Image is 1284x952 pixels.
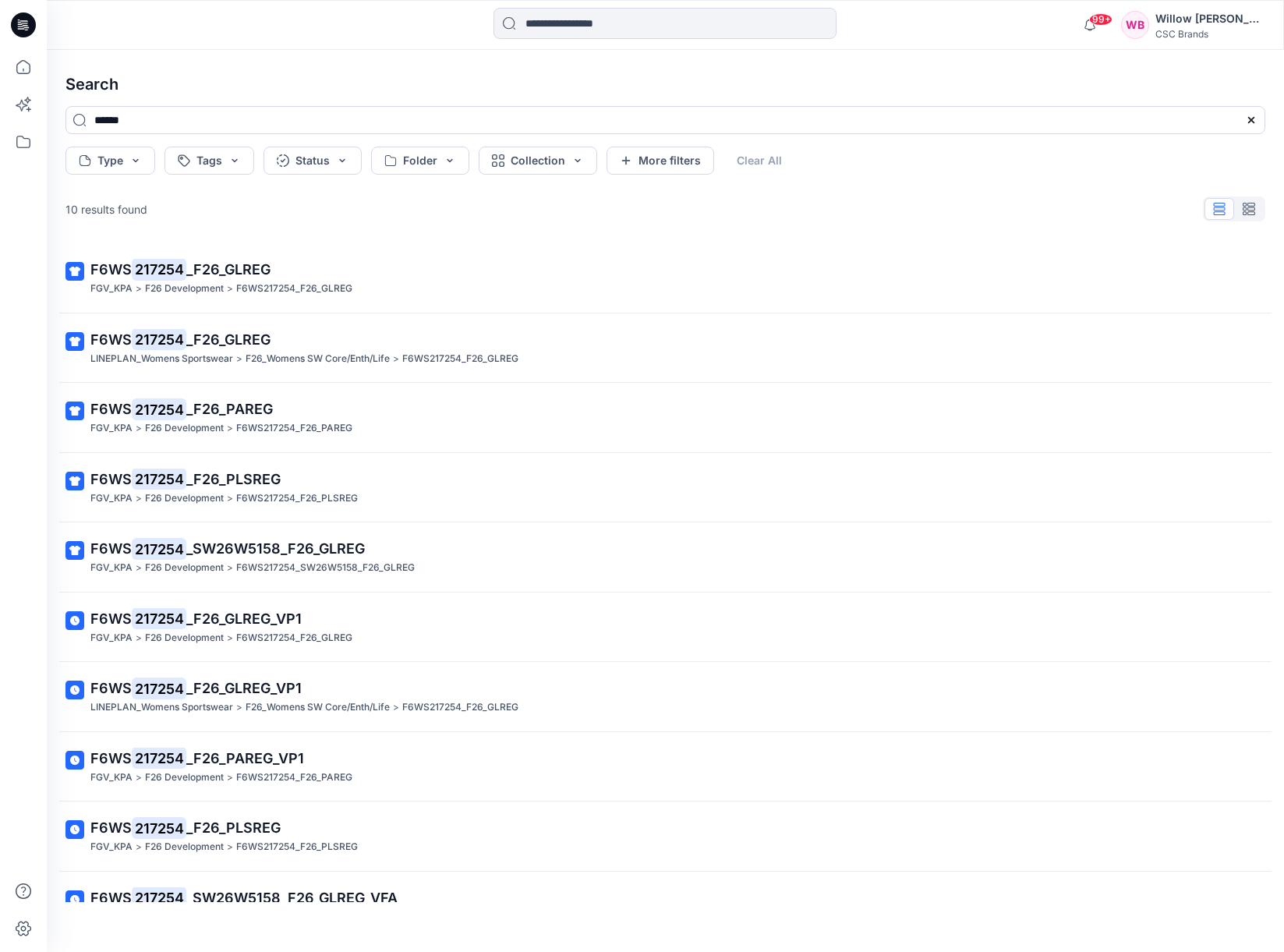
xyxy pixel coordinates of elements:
span: _F26_GLREG_VP1 [186,680,302,696]
p: F6WS217254_SW26W5158_F26_GLREG [236,560,415,576]
p: > [136,770,142,786]
mark: 217254 [132,607,186,629]
p: > [136,490,142,507]
p: F26 Development [145,770,224,786]
mark: 217254 [132,747,186,769]
button: More filters [607,147,714,175]
span: F6WS [90,471,132,487]
p: > [136,560,142,576]
a: F6WS217254_F26_PAREGFGV_KPA>F26 Development>F6WS217254_F26_PAREG [56,389,1275,446]
mark: 217254 [132,398,186,420]
span: _F26_GLREG_VP1 [186,610,302,627]
span: F6WS [90,890,132,906]
a: F6WS217254_F26_GLREGLINEPLAN_Womens Sportswear>F26_Womens SW Core/Enth/Life>F6WS217254_F26_GLREG [56,320,1275,377]
div: WB [1121,11,1149,39]
p: F26 Development [145,560,224,576]
button: Tags [164,147,254,175]
mark: 217254 [132,468,186,490]
p: FGV_KPA [90,630,133,646]
p: F26_Womens SW Core/Enth/Life [246,351,390,367]
p: FGV_KPA [90,839,133,855]
p: > [393,699,399,716]
p: F26 Development [145,630,224,646]
p: F6WS217254_F26_GLREG [236,281,352,297]
mark: 217254 [132,328,186,350]
a: F6WS217254_F26_PLSREGFGV_KPA>F26 Development>F6WS217254_F26_PLSREG [56,808,1275,865]
span: F6WS [90,401,132,417]
p: > [227,630,233,646]
div: Willow [PERSON_NAME] [1155,9,1265,28]
span: F6WS [90,540,132,557]
a: F6WS217254_SW26W5158_F26_GLREGFGV_KPA>F26 Development>F6WS217254_SW26W5158_F26_GLREG [56,529,1275,586]
p: F26 Development [145,839,224,855]
button: Status [264,147,362,175]
p: FGV_KPA [90,420,133,437]
span: _SW26W5158_F26_GLREG [186,540,365,557]
span: _F26_GLREG [186,331,271,348]
mark: 217254 [132,538,186,560]
p: > [136,839,142,855]
mark: 217254 [132,678,186,699]
span: _F26_PAREG [186,401,273,417]
span: _F26_PLSREG [186,819,281,836]
p: FGV_KPA [90,560,133,576]
p: F6WS217254_F26_GLREG [402,699,518,716]
p: F6WS217254_F26_GLREG [402,351,518,367]
span: _SW26W5158_F26_GLREG_VFA [186,890,398,906]
span: F6WS [90,750,132,766]
span: F6WS [90,819,132,836]
p: F26 Development [145,490,224,507]
a: F6WS217254_F26_GLREG_VP1LINEPLAN_Womens Sportswear>F26_Womens SW Core/Enth/Life>F6WS217254_F26_GLREG [56,668,1275,725]
p: F26 Development [145,281,224,297]
p: > [136,630,142,646]
span: _F26_PAREG_VP1 [186,750,304,766]
p: F6WS217254_F26_PAREG [236,770,352,786]
p: > [136,281,142,297]
span: F6WS [90,680,132,696]
p: F6WS217254_F26_GLREG [236,630,352,646]
p: FGV_KPA [90,770,133,786]
p: > [227,420,233,437]
button: Folder [371,147,469,175]
p: > [227,770,233,786]
a: F6WS217254_SW26W5158_F26_GLREG_VFAFGV_KPA>F26 Development>F6WS217254_SW26W5158_F26_GLREG [56,878,1275,935]
button: Collection [479,147,597,175]
p: > [227,839,233,855]
p: F6WS217254_F26_PLSREG [236,490,358,507]
p: FGV_KPA [90,490,133,507]
p: F26_Womens SW Core/Enth/Life [246,699,390,716]
mark: 217254 [132,258,186,280]
p: > [136,420,142,437]
button: Type [65,147,155,175]
p: > [227,560,233,576]
a: F6WS217254_F26_PAREG_VP1FGV_KPA>F26 Development>F6WS217254_F26_PAREG [56,738,1275,795]
p: LINEPLAN_Womens Sportswear [90,699,233,716]
span: F6WS [90,331,132,348]
p: > [227,281,233,297]
a: F6WS217254_F26_GLREG_VP1FGV_KPA>F26 Development>F6WS217254_F26_GLREG [56,599,1275,656]
a: F6WS217254_F26_GLREGFGV_KPA>F26 Development>F6WS217254_F26_GLREG [56,250,1275,306]
span: _F26_PLSREG [186,471,281,487]
p: FGV_KPA [90,281,133,297]
p: LINEPLAN_Womens Sportswear [90,351,233,367]
a: F6WS217254_F26_PLSREGFGV_KPA>F26 Development>F6WS217254_F26_PLSREG [56,459,1275,516]
p: F6WS217254_F26_PLSREG [236,839,358,855]
p: F26 Development [145,420,224,437]
p: F6WS217254_F26_PAREG [236,420,352,437]
mark: 217254 [132,887,186,908]
h4: Search [53,62,1278,106]
mark: 217254 [132,817,186,839]
p: 10 results found [65,201,147,218]
p: > [236,699,242,716]
span: _F26_GLREG [186,261,271,278]
p: > [227,490,233,507]
div: CSC Brands [1155,28,1265,40]
p: > [393,351,399,367]
span: F6WS [90,610,132,627]
span: F6WS [90,261,132,278]
p: > [236,351,242,367]
span: 99+ [1089,13,1112,26]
